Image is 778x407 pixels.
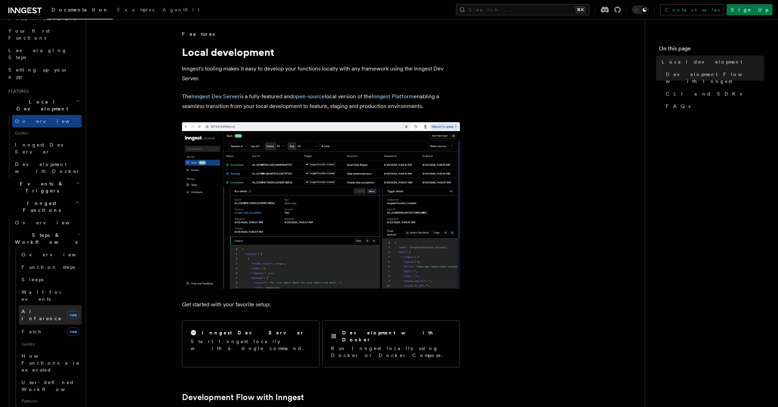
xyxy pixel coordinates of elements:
img: The Inngest Dev Server on the Functions page [182,122,460,289]
a: Inngest Dev ServerStart Inngest locally with a single command. [182,321,320,367]
a: Fetchnew [19,325,82,339]
span: Local Development [6,98,76,112]
a: Development Flow with Inngest [182,392,304,402]
a: FAQs [663,100,764,113]
p: The is a fully-featured and local version of the enabling a seamless transition from your local d... [182,92,460,111]
a: open-source [293,93,325,100]
p: Inngest's tooling makes it easy to develop your functions locally with any framework using the In... [182,64,460,83]
a: Overview [19,248,82,261]
span: Development with Docker [15,161,80,174]
a: Setting up your app [6,64,82,83]
div: Local Development [6,115,82,177]
a: Development Flow with Inngest [663,68,764,88]
span: Overview [15,118,86,124]
h2: Inngest Dev Server [202,329,304,336]
span: Wait for events [22,289,63,302]
a: How Functions are executed [19,350,82,376]
span: Steps & Workflows [12,232,77,246]
a: Development with DockerRun Inngest locally using Docker or Docker Compose. [322,321,460,367]
span: User-defined Workflows [22,380,84,392]
span: new [67,327,79,336]
span: Development Flow with Inngest [666,71,764,85]
a: Documentation [47,2,113,19]
p: Start Inngest locally with a single command. [191,338,311,352]
button: Steps & Workflows [12,229,82,248]
span: Sleeps [22,277,43,282]
span: Leveraging Steps [8,48,67,60]
a: Overview [12,115,82,127]
span: Setting up your app [8,67,68,80]
span: Inngest Dev Server [15,142,74,155]
span: AgentKit [163,7,199,13]
h1: Local development [182,46,460,58]
span: Overview [15,220,86,225]
span: Overview [22,252,93,257]
span: new [67,311,79,319]
span: Patterns [19,396,82,407]
button: Inngest Functions [6,197,82,216]
span: Function steps [22,264,75,270]
a: Leveraging Steps [6,44,82,64]
span: Your first Functions [8,28,50,41]
span: Documentation [51,7,109,13]
button: Events & Triggers [6,177,82,197]
span: Features [182,31,215,38]
span: CLI and SDKs [666,90,742,97]
a: User-defined Workflows [19,376,82,396]
a: Sleeps [19,273,82,286]
a: AI Inferencenew [19,305,82,325]
span: Examples [117,7,154,13]
a: Sign Up [727,4,772,15]
button: Search...⌘K [456,4,589,15]
a: Local development [659,56,764,68]
a: Function steps [19,261,82,273]
a: Contact sales [660,4,724,15]
a: CLI and SDKs [663,88,764,100]
span: Guides [12,127,82,139]
h4: On this page [659,44,764,56]
span: AI Inference [22,309,62,321]
a: Development with Docker [12,158,82,177]
span: Guides [19,339,82,350]
a: Overview [12,216,82,229]
button: Toggle dark mode [632,6,649,14]
span: Events & Triggers [6,180,76,194]
a: Wait for events [19,286,82,305]
a: Inngest Dev Server [191,93,240,100]
a: AgentKit [158,2,204,19]
span: Inngest Functions [6,200,75,214]
a: Inngest Platform [372,93,414,100]
h2: Development with Docker [342,329,451,343]
span: Features [6,89,29,94]
kbd: ⌘K [576,6,585,13]
p: Get started with your favorite setup: [182,300,460,309]
span: FAQs [666,103,690,110]
span: How Functions are executed [22,353,80,373]
a: Inngest Dev Server [12,139,82,158]
span: Fetch [22,329,42,334]
button: Local Development [6,95,82,115]
a: Examples [113,2,158,19]
span: Local development [662,58,742,65]
a: Your first Functions [6,25,82,44]
p: Run Inngest locally using Docker or Docker Compose. [331,345,451,359]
